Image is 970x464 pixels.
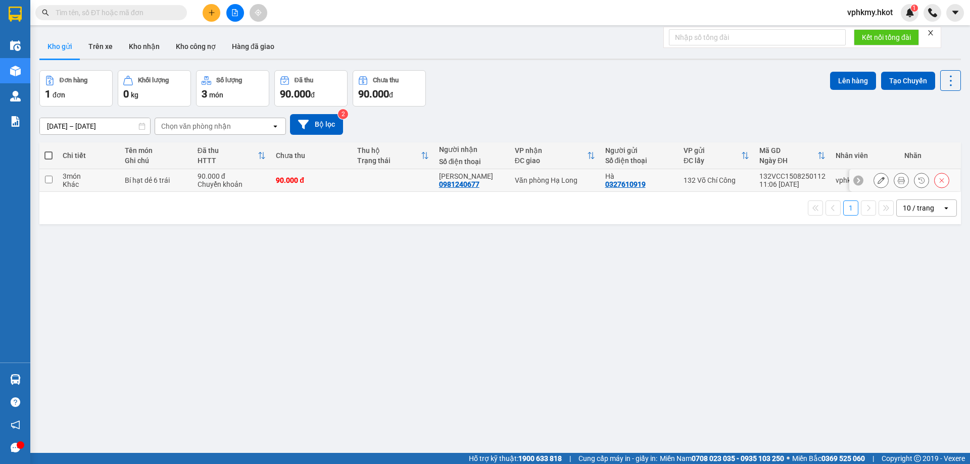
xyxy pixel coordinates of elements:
th: Toggle SortBy [510,142,600,169]
span: đ [311,91,315,99]
div: 90.000 đ [198,172,266,180]
button: Khối lượng0kg [118,70,191,107]
svg: open [942,204,950,212]
div: Chọn văn phòng nhận [161,121,231,131]
button: Kho nhận [121,34,168,59]
span: file-add [231,9,238,16]
button: Lên hàng [830,72,876,90]
span: 90.000 [280,88,311,100]
div: 132VCC1508250112 [759,172,826,180]
input: Tìm tên, số ĐT hoặc mã đơn [56,7,175,18]
button: aim [250,4,267,22]
div: Trạng thái [357,157,420,165]
div: Nhân viên [836,151,894,160]
div: Chuyển khoản [198,180,266,188]
div: ĐC giao [515,157,587,165]
div: Bí hạt dẻ 6 trái [125,176,187,184]
div: Ghi chú [125,157,187,165]
span: vphkmy.hkot [839,6,901,19]
svg: open [271,122,279,130]
span: | [872,453,874,464]
span: caret-down [951,8,960,17]
div: Số lượng [216,77,242,84]
th: Toggle SortBy [678,142,754,169]
sup: 1 [911,5,918,12]
div: VP nhận [515,146,587,154]
div: Số điện thoại [605,157,673,165]
img: warehouse-icon [10,91,21,101]
img: solution-icon [10,116,21,127]
div: vphkduyen29.hkot [836,176,894,184]
div: Văn phòng Hạ Long [515,176,595,184]
div: Hà [605,172,673,180]
div: 3 món [63,172,115,180]
span: question-circle [11,397,20,407]
button: Bộ lọc [290,114,343,135]
span: 1 [45,88,51,100]
span: 0 [123,88,129,100]
span: Hỗ trợ kỹ thuật: [469,453,562,464]
strong: 0708 023 035 - 0935 103 250 [692,454,784,462]
div: VP gửi [684,146,741,154]
button: Kho công nợ [168,34,224,59]
sup: 2 [338,109,348,119]
button: Số lượng3món [196,70,269,107]
span: plus [208,9,215,16]
div: Chưa thu [276,151,347,160]
strong: 0369 525 060 [821,454,865,462]
div: Số điện thoại [439,158,505,166]
img: warehouse-icon [10,374,21,385]
div: Sửa đơn hàng [874,173,889,188]
div: Khác [63,180,115,188]
button: Kho gửi [39,34,80,59]
input: Nhập số tổng đài [669,29,846,45]
span: 3 [202,88,207,100]
strong: 1900 633 818 [518,454,562,462]
div: Thanh [439,172,505,180]
span: đ [389,91,393,99]
div: Người nhận [439,145,505,153]
th: Toggle SortBy [754,142,831,169]
span: Miền Bắc [792,453,865,464]
span: Kết nối tổng đài [862,32,911,43]
div: Đơn hàng [60,77,87,84]
div: Chưa thu [373,77,399,84]
button: plus [203,4,220,22]
img: phone-icon [928,8,937,17]
span: Cung cấp máy in - giấy in: [578,453,657,464]
span: món [209,91,223,99]
button: file-add [226,4,244,22]
span: Miền Nam [660,453,784,464]
span: copyright [914,455,921,462]
span: | [569,453,571,464]
div: Mã GD [759,146,817,154]
div: Tên món [125,146,187,154]
div: Nhãn [904,151,955,160]
img: icon-new-feature [905,8,914,17]
button: Tạo Chuyến [881,72,935,90]
span: ⚪️ [787,456,790,460]
div: Khối lượng [138,77,169,84]
span: đơn [53,91,65,99]
img: warehouse-icon [10,40,21,51]
div: Người gửi [605,146,673,154]
div: 90.000 đ [276,176,347,184]
div: 132 Võ Chí Công [684,176,749,184]
button: Trên xe [80,34,121,59]
img: warehouse-icon [10,66,21,76]
div: Thu hộ [357,146,420,154]
span: aim [255,9,262,16]
div: 10 / trang [903,203,934,213]
button: Hàng đã giao [224,34,282,59]
div: 0981240677 [439,180,479,188]
div: Chi tiết [63,151,115,160]
span: close [927,29,934,36]
span: 1 [912,5,916,12]
span: kg [131,91,138,99]
span: search [42,9,49,16]
button: 1 [843,200,858,216]
th: Toggle SortBy [192,142,271,169]
button: Chưa thu90.000đ [353,70,426,107]
img: logo-vxr [9,7,22,22]
button: Đã thu90.000đ [274,70,348,107]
